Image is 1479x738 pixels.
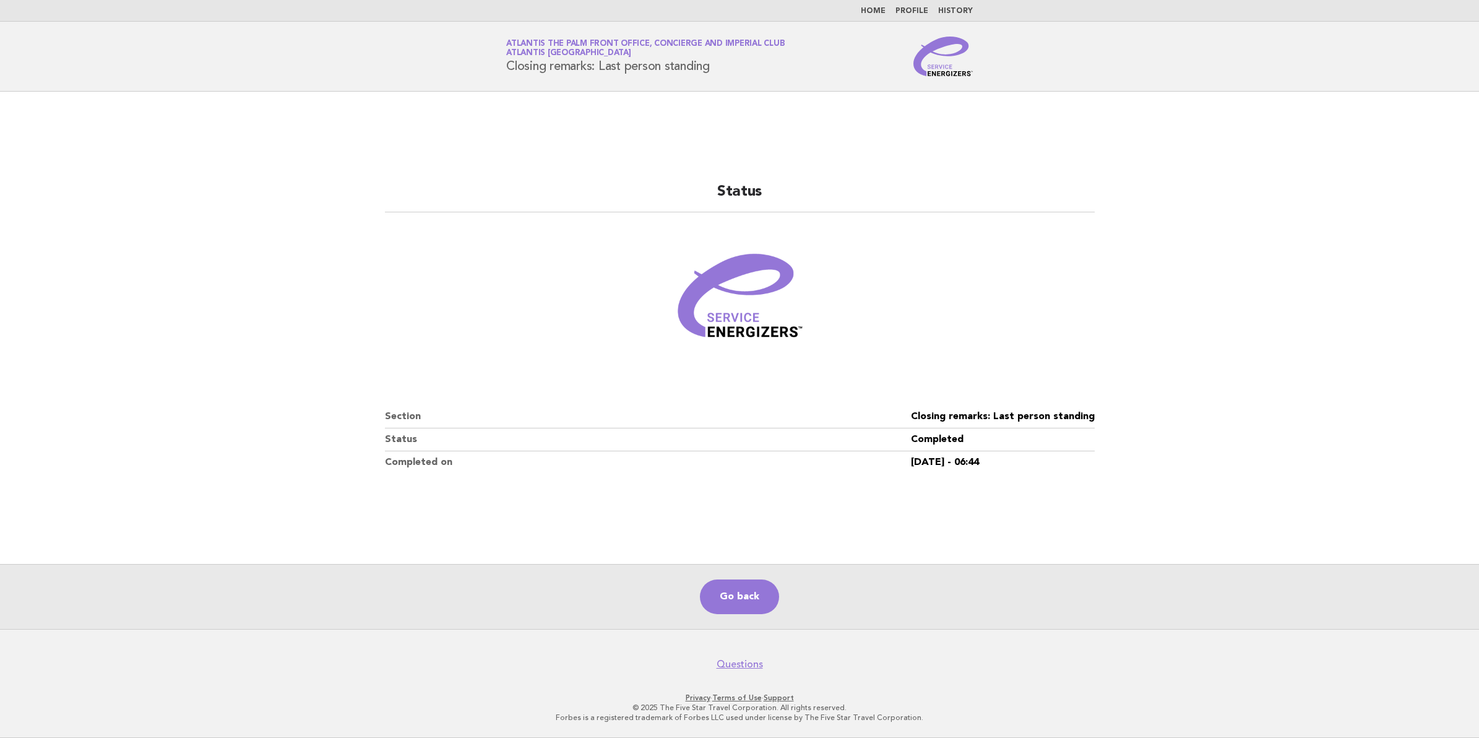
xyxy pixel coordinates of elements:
[385,406,911,428] dt: Section
[506,40,785,72] h1: Closing remarks: Last person standing
[361,693,1118,703] p: · ·
[686,693,710,702] a: Privacy
[506,40,785,57] a: Atlantis The Palm Front Office, Concierge and Imperial ClubAtlantis [GEOGRAPHIC_DATA]
[911,451,1095,474] dd: [DATE] - 06:44
[764,693,794,702] a: Support
[712,693,762,702] a: Terms of Use
[717,658,763,671] a: Questions
[895,7,928,15] a: Profile
[911,428,1095,451] dd: Completed
[938,7,973,15] a: History
[913,37,973,76] img: Service Energizers
[385,451,911,474] dt: Completed on
[385,182,1095,212] h2: Status
[506,50,631,58] span: Atlantis [GEOGRAPHIC_DATA]
[361,703,1118,713] p: © 2025 The Five Star Travel Corporation. All rights reserved.
[665,227,814,376] img: Verified
[911,406,1095,428] dd: Closing remarks: Last person standing
[861,7,886,15] a: Home
[361,713,1118,723] p: Forbes is a registered trademark of Forbes LLC used under license by The Five Star Travel Corpora...
[700,580,779,614] a: Go back
[385,428,911,451] dt: Status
